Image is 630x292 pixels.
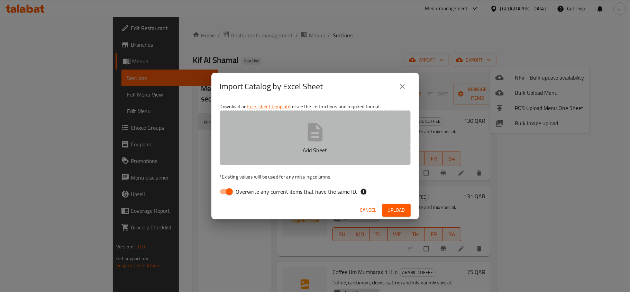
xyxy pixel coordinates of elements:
svg: If the overwrite option isn't selected, then the items that match an existing ID will be ignored ... [360,188,367,195]
div: Download an to see the instructions and required format. [211,100,419,201]
button: close [394,78,411,95]
p: Add Sheet [230,146,400,154]
span: Upload [388,206,405,215]
span: Cancel [360,206,377,215]
h2: Import Catalog by Excel Sheet [220,81,323,92]
button: Cancel [357,204,380,217]
button: Upload [382,204,411,217]
p: Existing values will be used for any missing columns. [220,173,411,180]
span: Overwrite any current items that have the same ID. [236,188,357,196]
button: Add Sheet [220,110,411,165]
a: Excel sheet template [247,102,290,111]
